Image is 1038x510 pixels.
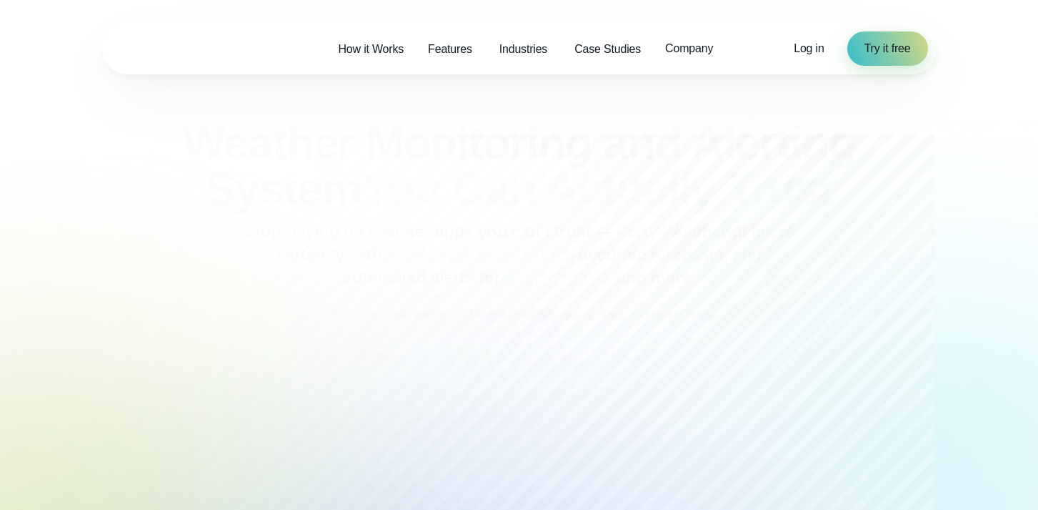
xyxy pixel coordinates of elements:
span: Log in [794,42,824,54]
a: How it Works [326,34,416,64]
a: Log in [794,40,824,57]
span: Industries [499,41,547,58]
a: Case Studies [562,34,653,64]
span: Features [428,41,472,58]
span: How it Works [338,41,404,58]
a: Try it free [847,31,928,66]
span: Try it free [864,40,911,57]
span: Company [665,40,713,57]
span: Case Studies [574,41,641,58]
